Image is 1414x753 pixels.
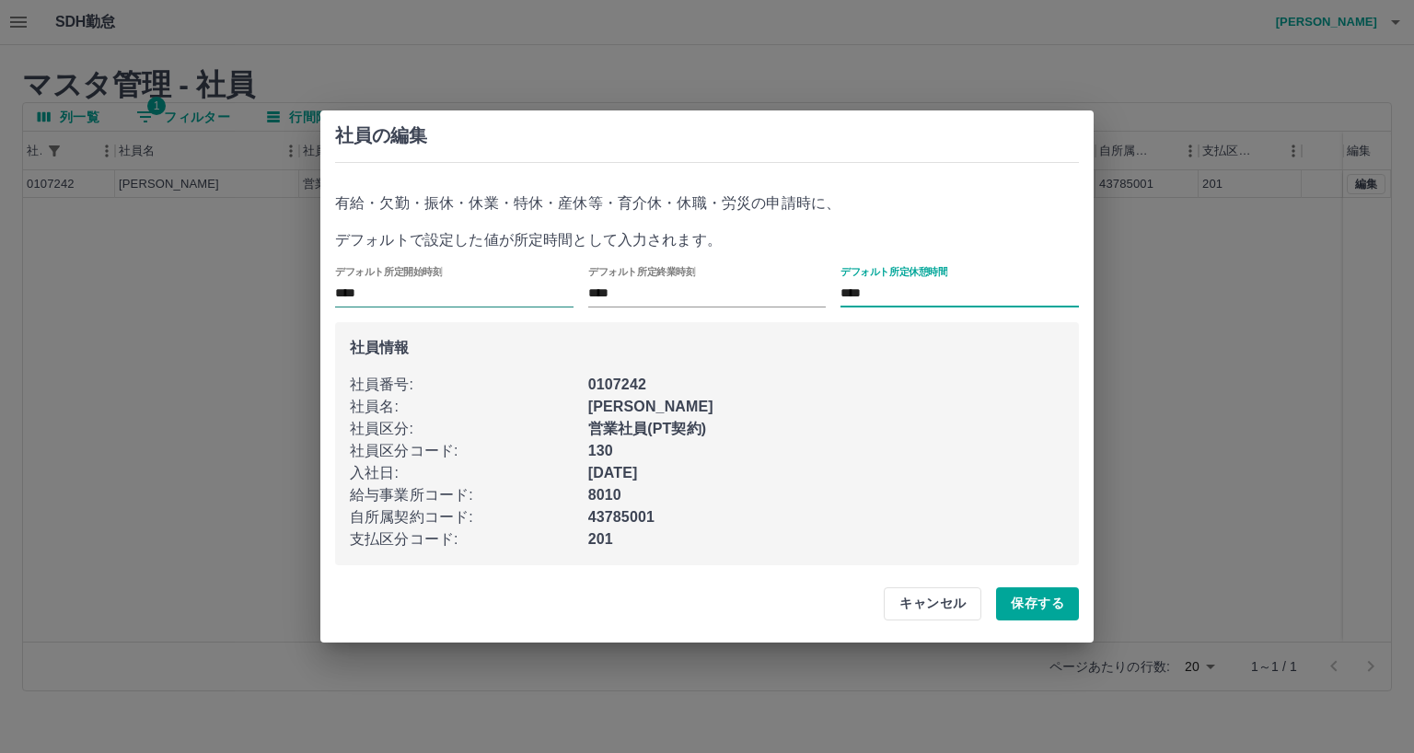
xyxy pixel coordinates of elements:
p: 社員番号 : [350,374,588,396]
button: 保存する [996,587,1079,620]
p: 支払区分コード : [350,528,588,550]
label: デフォルト所定開始時刻 [335,264,443,278]
p: 社員名 : [350,396,588,418]
p: 201 [588,528,1064,550]
p: 8010 [588,484,1064,506]
button: キャンセル [884,587,981,620]
p: 有給・欠勤・振休・休業・特休・産休等・育介休・休職・労災の申請時に、 [335,192,1079,214]
label: デフォルト所定休憩時間 [840,264,948,278]
p: 入社日 : [350,462,588,484]
h2: 社員の編集 [335,125,1079,146]
p: 自所属契約コード : [350,506,588,528]
p: 43785001 [588,506,1064,528]
label: デフォルト所定終業時刻 [588,264,696,278]
p: 給与事業所コード : [350,484,588,506]
p: [DATE] [588,462,1064,484]
p: 社員区分コード : [350,440,588,462]
p: 0107242 [588,374,1064,396]
p: 社員区分 : [350,418,588,440]
p: 営業社員(PT契約) [588,418,1064,440]
p: 社員情報 [350,337,1064,359]
p: [PERSON_NAME] [588,396,1064,418]
p: デフォルトで設定した値が所定時間として入力されます。 [335,229,1079,251]
p: 130 [588,440,1064,462]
